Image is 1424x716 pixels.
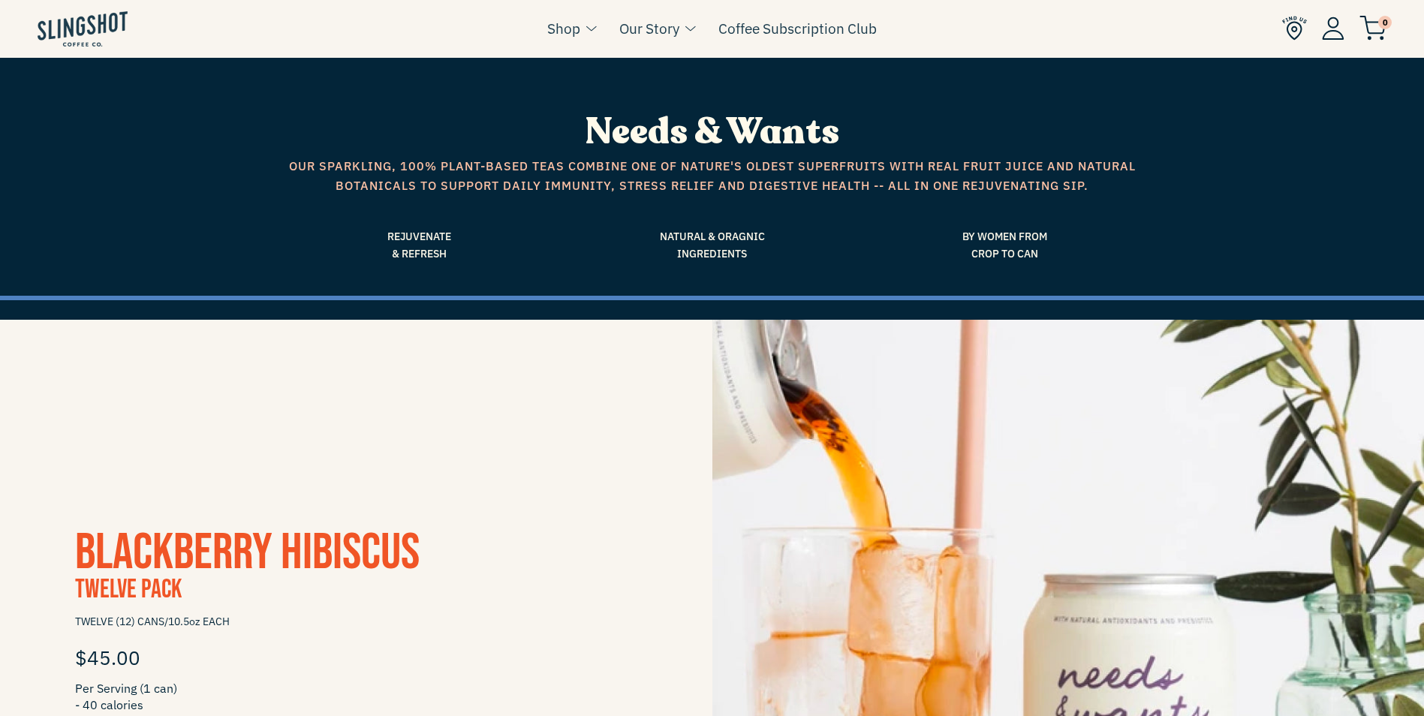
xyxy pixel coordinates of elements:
[577,228,847,262] span: Natural & Oragnic Ingredients
[585,107,839,156] span: Needs & Wants
[1359,16,1386,41] img: cart
[619,17,679,40] a: Our Story
[1378,16,1392,29] span: 0
[547,17,580,40] a: Shop
[1322,17,1344,40] img: Account
[75,635,637,680] div: $45.00
[870,228,1140,262] span: By Women From Crop to Can
[284,157,1140,195] span: Our sparkling, 100% plant-based teas combine one of nature's oldest superfruits with real fruit j...
[1359,20,1386,38] a: 0
[75,609,637,635] span: TWELVE (12) CANS/10.5oz EACH
[284,228,555,262] span: Rejuvenate & Refresh
[75,522,420,583] a: Blackberry Hibiscus
[718,17,877,40] a: Coffee Subscription Club
[1282,16,1307,41] img: Find Us
[75,573,182,606] span: Twelve Pack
